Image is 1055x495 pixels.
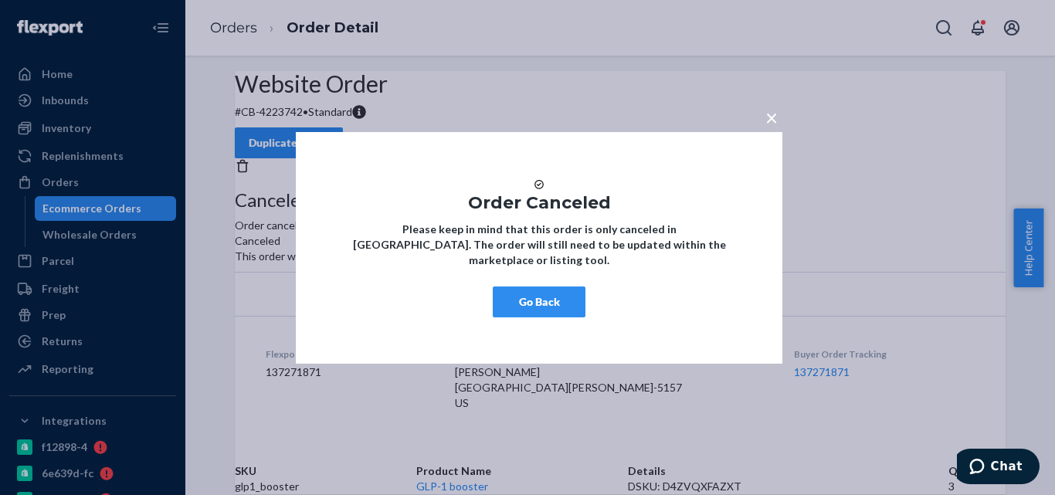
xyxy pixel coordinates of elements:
iframe: Opens a widget where you can chat to one of our agents [957,449,1040,487]
h1: Order Canceled [342,193,736,212]
strong: Please keep in mind that this order is only canceled in [GEOGRAPHIC_DATA]. The order will still n... [353,222,726,266]
button: Go Back [493,286,585,317]
span: × [765,103,778,130]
